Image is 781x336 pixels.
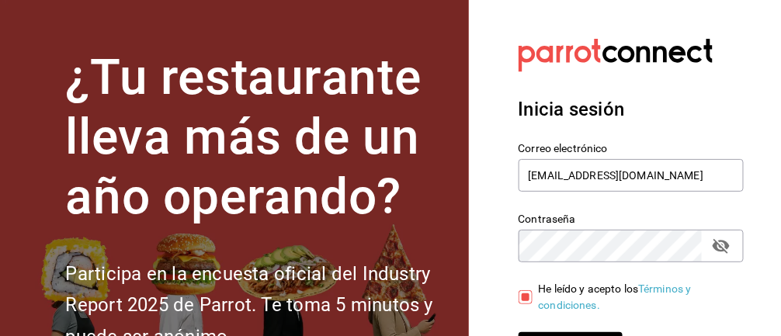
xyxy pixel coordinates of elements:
input: Ingresa tu correo electrónico [519,159,745,192]
button: passwordField [708,233,734,259]
label: Contraseña [519,214,745,225]
h1: ¿Tu restaurante lleva más de un año operando? [66,48,450,227]
label: Correo electrónico [519,144,745,154]
div: He leído y acepto los [539,281,732,313]
h3: Inicia sesión [519,95,744,123]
